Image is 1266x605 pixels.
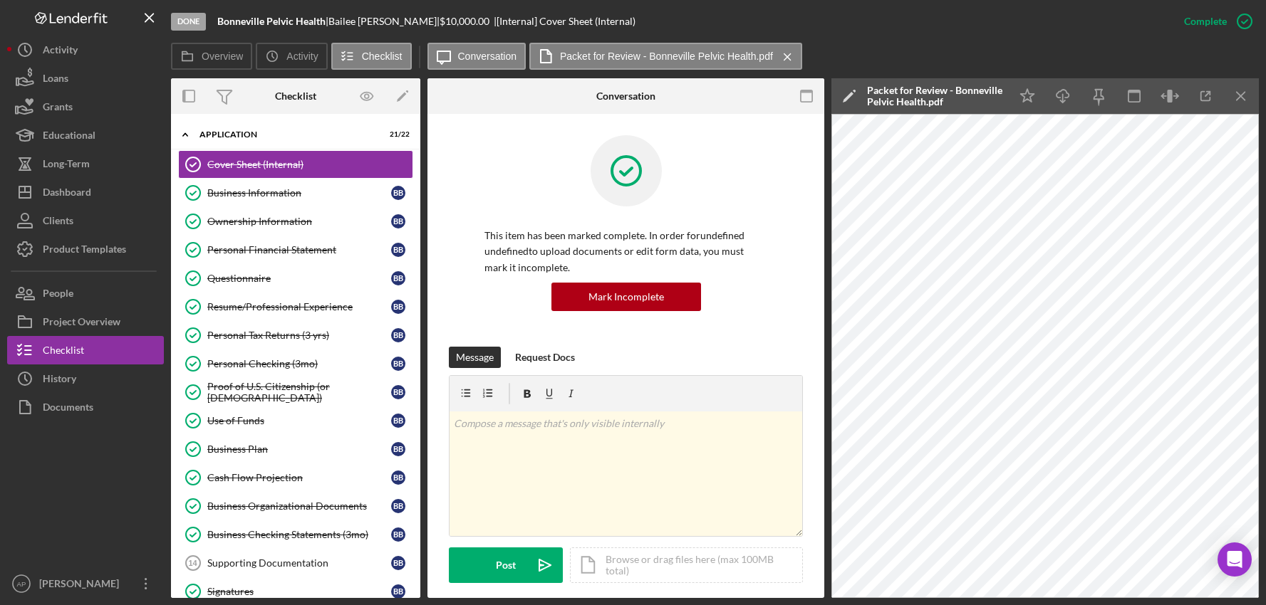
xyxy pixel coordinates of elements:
[202,51,243,62] label: Overview
[7,64,164,93] button: Loans
[207,443,391,455] div: Business Plan
[199,130,374,139] div: Application
[494,16,635,27] div: | [Internal] Cover Sheet (Internal)
[178,520,413,549] a: Business Checking Statements (3mo)BB
[391,470,405,485] div: B B
[508,347,582,368] button: Request Docs
[207,216,391,227] div: Ownership Information
[43,36,78,68] div: Activity
[178,179,413,207] a: Business InformationBB
[275,90,316,102] div: Checklist
[7,279,164,307] button: People
[207,557,391,569] div: Supporting Documentation
[217,16,328,27] div: |
[7,178,164,206] button: Dashboard
[188,559,197,567] tspan: 14
[178,264,413,293] a: QuestionnaireBB
[207,381,391,404] div: Proof of U.S. Citizenship (or [DEMOGRAPHIC_DATA])
[43,93,73,125] div: Grants
[529,43,802,70] button: Packet for Review - Bonneville Pelvic Health.pdf
[7,121,164,149] button: Educational
[391,328,405,342] div: B B
[7,235,164,263] button: Product Templates
[7,149,164,178] button: Long-Term
[867,85,1002,107] div: Packet for Review - Bonneville Pelvic Health.pdf
[178,349,413,378] a: Personal Checking (3mo)BB
[551,283,701,311] button: Mark Incomplete
[43,307,120,340] div: Project Overview
[178,321,413,349] a: Personal Tax Returns (3 yrs)BB
[7,206,164,235] button: Clients
[217,15,326,27] b: Bonneville Pelvic Health
[391,414,405,428] div: B B
[391,442,405,456] div: B B
[178,207,413,236] a: Ownership InformationBB
[560,51,773,62] label: Packet for Review - Bonneville Pelvic Health.pdf
[484,228,767,275] p: This item has been marked complete. In order for undefined undefined to upload documents or edit ...
[43,149,90,181] div: Long-Term
[458,51,517,62] label: Conversation
[207,415,391,426] div: Use of Funds
[391,357,405,371] div: B B
[256,43,327,70] button: Activity
[178,406,413,435] a: Use of FundsBB
[178,549,413,577] a: 14Supporting DocumentationBB
[207,586,391,597] div: Signatures
[43,64,68,96] div: Loans
[207,273,391,284] div: Questionnaire
[43,364,76,396] div: History
[1218,542,1252,577] div: Open Intercom Messenger
[207,159,413,170] div: Cover Sheet (Internal)
[171,43,252,70] button: Overview
[178,378,413,406] a: Proof of U.S. Citizenship (or [DEMOGRAPHIC_DATA])BB
[178,150,413,179] a: Cover Sheet (Internal)
[43,121,95,153] div: Educational
[362,51,403,62] label: Checklist
[7,36,164,64] button: Activity
[7,364,164,393] button: History
[43,279,73,311] div: People
[331,43,412,70] button: Checklist
[449,347,501,368] button: Message
[427,43,526,70] button: Conversation
[328,16,440,27] div: Bailee [PERSON_NAME] |
[391,243,405,257] div: B B
[391,556,405,570] div: B B
[456,347,494,368] div: Message
[43,178,91,210] div: Dashboard
[391,499,405,513] div: B B
[1170,7,1259,36] button: Complete
[17,580,26,588] text: AP
[391,186,405,200] div: B B
[207,358,391,369] div: Personal Checking (3mo)
[43,336,84,368] div: Checklist
[178,435,413,463] a: Business PlanBB
[515,347,575,368] div: Request Docs
[391,214,405,228] div: B B
[178,463,413,492] a: Cash Flow ProjectionBB
[596,90,655,102] div: Conversation
[449,547,563,583] button: Post
[7,307,164,336] a: Project Overview
[384,130,410,139] div: 21 / 22
[286,51,318,62] label: Activity
[207,472,391,483] div: Cash Flow Projection
[391,527,405,542] div: B B
[43,206,73,238] div: Clients
[391,300,405,314] div: B B
[496,547,516,583] div: Post
[440,16,494,27] div: $10,000.00
[207,500,391,512] div: Business Organizational Documents
[391,385,405,399] div: B B
[43,235,126,267] div: Product Templates
[7,393,164,421] a: Documents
